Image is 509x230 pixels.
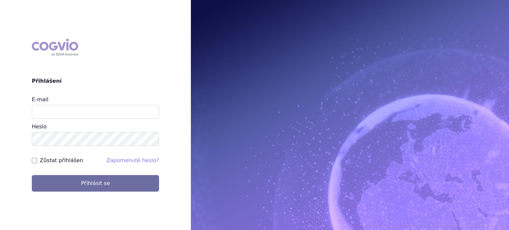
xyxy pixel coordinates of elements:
label: Zůstat přihlášen [40,157,83,164]
label: E-mail [32,96,48,103]
label: Heslo [32,123,46,130]
button: Přihlásit se [32,175,159,192]
a: Zapomenuté heslo? [106,157,159,163]
div: COGVIO [32,39,78,56]
h2: Přihlášení [32,77,159,85]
